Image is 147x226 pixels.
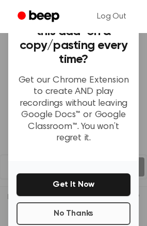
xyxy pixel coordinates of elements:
[10,7,69,27] a: Beep
[17,11,130,67] h3: Tired of opening up this add-on & copy/pasting every time?
[17,202,130,225] button: No Thanks
[17,75,130,144] p: Get our Chrome Extension to create AND play recordings without leaving Google Docs™ or Google Cla...
[17,173,130,196] button: Get It Now
[87,4,137,29] a: Log Out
